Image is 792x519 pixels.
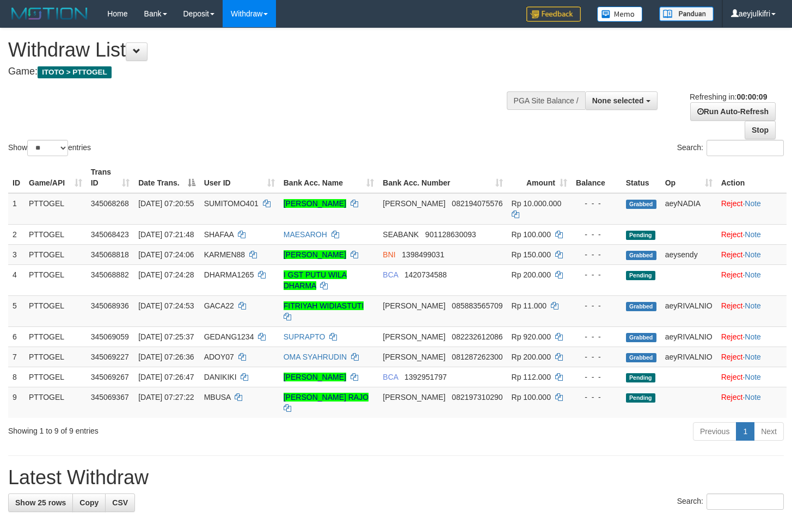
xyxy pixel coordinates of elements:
[91,332,129,341] span: 345069059
[745,353,761,361] a: Note
[91,301,129,310] span: 345068936
[8,326,24,347] td: 6
[284,353,347,361] a: OMA SYAHRUDIN
[512,373,551,381] span: Rp 112.000
[512,301,547,310] span: Rp 11.000
[8,5,91,22] img: MOTION_logo.png
[661,326,717,347] td: aeyRIVALNIO
[138,393,194,401] span: [DATE] 07:27:22
[87,162,134,193] th: Trans ID: activate to sort column ascending
[717,387,787,418] td: ·
[24,387,87,418] td: PTTOGEL
[622,162,661,193] th: Status
[717,244,787,264] td: ·
[204,393,231,401] span: MBUSA
[79,498,99,507] span: Copy
[138,250,194,259] span: [DATE] 07:24:06
[383,393,445,401] span: [PERSON_NAME]
[8,467,784,489] h1: Latest Withdraw
[284,230,327,239] a: MAESAROH
[284,393,369,401] a: [PERSON_NAME] RAJO
[8,264,24,295] td: 4
[138,301,194,310] span: [DATE] 07:24:53
[693,422,736,441] a: Previous
[404,373,447,381] span: Copy 1392951797 to clipboard
[91,230,129,239] span: 345068423
[626,271,655,280] span: Pending
[24,193,87,225] td: PTTOGEL
[204,353,234,361] span: ADOY07
[576,249,617,260] div: - - -
[91,199,129,208] span: 345068268
[745,393,761,401] a: Note
[661,193,717,225] td: aeyNADIA
[383,353,445,361] span: [PERSON_NAME]
[626,231,655,240] span: Pending
[721,393,743,401] a: Reject
[204,230,234,239] span: SHAFAA
[707,493,784,510] input: Search:
[279,162,379,193] th: Bank Acc. Name: activate to sort column ascending
[383,199,445,208] span: [PERSON_NAME]
[383,373,398,381] span: BCA
[576,331,617,342] div: - - -
[378,162,507,193] th: Bank Acc. Number: activate to sort column ascending
[24,326,87,347] td: PTTOGEL
[576,229,617,240] div: - - -
[626,393,655,403] span: Pending
[721,250,743,259] a: Reject
[452,393,502,401] span: Copy 082197310290 to clipboard
[512,270,551,279] span: Rp 200.000
[8,421,322,436] div: Showing 1 to 9 of 9 entries
[690,92,767,101] span: Refreshing in:
[27,140,68,156] select: Showentries
[204,199,259,208] span: SUMITOMO401
[576,300,617,311] div: - - -
[24,367,87,387] td: PTTOGEL
[8,347,24,367] td: 7
[383,250,395,259] span: BNI
[717,295,787,326] td: ·
[576,351,617,362] div: - - -
[138,230,194,239] span: [DATE] 07:21:48
[138,199,194,208] span: [DATE] 07:20:55
[677,493,784,510] label: Search:
[745,230,761,239] a: Note
[138,373,194,381] span: [DATE] 07:26:47
[8,493,73,512] a: Show 25 rows
[91,250,129,259] span: 345068818
[8,66,517,77] h4: Game:
[626,353,656,362] span: Grabbed
[383,301,445,310] span: [PERSON_NAME]
[284,250,346,259] a: [PERSON_NAME]
[8,162,24,193] th: ID
[138,270,194,279] span: [DATE] 07:24:28
[8,140,91,156] label: Show entries
[512,250,551,259] span: Rp 150.000
[8,387,24,418] td: 9
[626,302,656,311] span: Grabbed
[717,347,787,367] td: ·
[24,347,87,367] td: PTTOGEL
[721,230,743,239] a: Reject
[452,353,502,361] span: Copy 081287262300 to clipboard
[745,373,761,381] a: Note
[91,393,129,401] span: 345069367
[284,199,346,208] a: [PERSON_NAME]
[24,295,87,326] td: PTTOGEL
[661,244,717,264] td: aeysendy
[721,301,743,310] a: Reject
[204,332,254,341] span: GEDANG1234
[597,7,643,22] img: Button%20Memo.svg
[576,198,617,209] div: - - -
[138,353,194,361] span: [DATE] 07:26:36
[200,162,279,193] th: User ID: activate to sort column ascending
[24,244,87,264] td: PTTOGEL
[717,224,787,244] td: ·
[24,162,87,193] th: Game/API: activate to sort column ascending
[383,270,398,279] span: BCA
[626,333,656,342] span: Grabbed
[572,162,622,193] th: Balance
[717,264,787,295] td: ·
[383,230,419,239] span: SEABANK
